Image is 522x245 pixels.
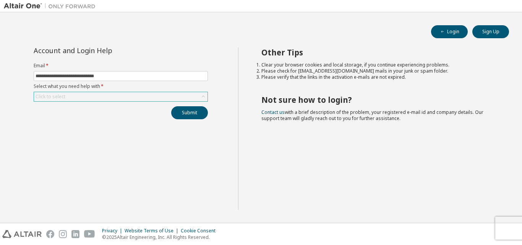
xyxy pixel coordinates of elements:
[84,230,95,238] img: youtube.svg
[261,47,496,57] h2: Other Tips
[261,68,496,74] li: Please check for [EMAIL_ADDRESS][DOMAIN_NAME] mails in your junk or spam folder.
[181,228,220,234] div: Cookie Consent
[34,47,173,54] div: Account and Login Help
[71,230,79,238] img: linkedin.svg
[102,234,220,240] p: © 2025 Altair Engineering, Inc. All Rights Reserved.
[125,228,181,234] div: Website Terms of Use
[46,230,54,238] img: facebook.svg
[2,230,42,238] img: altair_logo.svg
[34,92,208,101] div: Click to select
[34,63,208,69] label: Email
[261,95,496,105] h2: Not sure how to login?
[472,25,509,38] button: Sign Up
[34,83,208,89] label: Select what you need help with
[261,74,496,80] li: Please verify that the links in the activation e-mails are not expired.
[171,106,208,119] button: Submit
[261,109,285,115] a: Contact us
[4,2,99,10] img: Altair One
[431,25,468,38] button: Login
[59,230,67,238] img: instagram.svg
[261,109,483,122] span: with a brief description of the problem, your registered e-mail id and company details. Our suppo...
[102,228,125,234] div: Privacy
[261,62,496,68] li: Clear your browser cookies and local storage, if you continue experiencing problems.
[36,94,65,100] div: Click to select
